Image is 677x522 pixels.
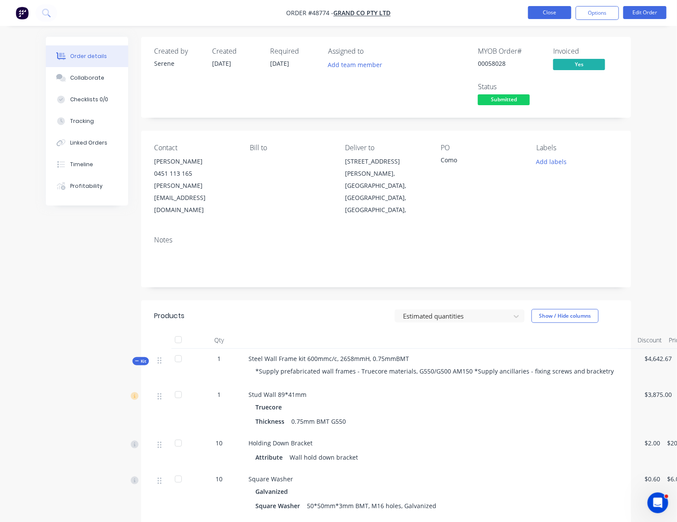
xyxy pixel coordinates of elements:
[576,6,619,20] button: Options
[250,144,332,152] div: Bill to
[255,367,614,375] span: *Supply prefabricated wall frames - Truecore materials, G550/G500 AM150 *Supply ancillaries - fix...
[16,6,29,19] img: Factory
[46,132,128,154] button: Linked Orders
[645,438,661,448] span: $2.00
[154,59,202,68] div: Serene
[46,110,128,132] button: Tracking
[154,155,236,216] div: [PERSON_NAME]0451 113 165[PERSON_NAME][EMAIL_ADDRESS][DOMAIN_NAME]
[286,451,361,464] div: Wall hold down bracket
[248,354,409,363] span: Steel Wall Frame kit 600mmc/c, 2658mmH, 0.75mmBMT
[303,499,440,512] div: 50*50mm*3mm BMT, M16 holes, Galvanized
[648,493,668,513] iframe: Intercom live chat
[216,438,222,448] span: 10
[132,357,149,365] button: Kit
[345,180,427,216] div: [GEOGRAPHIC_DATA], [GEOGRAPHIC_DATA], [GEOGRAPHIC_DATA],
[478,94,530,107] button: Submitted
[154,47,202,55] div: Created by
[46,45,128,67] button: Order details
[70,161,93,168] div: Timeline
[645,474,661,483] span: $0.60
[70,117,94,125] div: Tracking
[287,9,334,17] span: Order #48774 -
[288,415,349,428] div: 0.75mm BMT G550
[70,139,107,147] div: Linked Orders
[212,47,260,55] div: Created
[135,358,146,364] span: Kit
[623,6,667,19] button: Edit Order
[46,67,128,89] button: Collaborate
[645,354,672,363] span: $4,642.67
[645,390,672,399] span: $3,875.00
[478,47,543,55] div: MYOB Order #
[217,390,221,399] span: 1
[70,52,107,60] div: Order details
[532,155,571,167] button: Add labels
[635,332,666,349] div: Discount
[255,401,285,413] div: Truecore
[70,74,104,82] div: Collaborate
[154,168,236,180] div: 0451 113 165
[553,59,605,70] span: Yes
[255,451,286,464] div: Attribute
[154,144,236,152] div: Contact
[248,439,313,447] span: Holding Down Bracket
[536,144,618,152] div: Labels
[46,175,128,197] button: Profitability
[553,47,618,55] div: Invoiced
[154,236,618,244] div: Notes
[255,499,303,512] div: Square Washer
[154,155,236,168] div: [PERSON_NAME]
[70,96,108,103] div: Checklists 0/0
[193,332,245,349] div: Qty
[441,155,522,168] div: Como
[248,390,306,399] span: Stud Wall 89*41mm
[255,415,288,428] div: Thickness
[441,144,522,152] div: PO
[70,182,103,190] div: Profitability
[154,180,236,216] div: [PERSON_NAME][EMAIL_ADDRESS][DOMAIN_NAME]
[212,59,231,68] span: [DATE]
[478,83,543,91] div: Status
[528,6,571,19] button: Close
[46,154,128,175] button: Timeline
[328,47,415,55] div: Assigned to
[270,47,318,55] div: Required
[334,9,391,17] a: Grand Co Pty Ltd
[46,89,128,110] button: Checklists 0/0
[216,474,222,483] span: 10
[345,144,427,152] div: Deliver to
[328,59,387,71] button: Add team member
[270,59,289,68] span: [DATE]
[478,94,530,105] span: Submitted
[217,354,221,363] span: 1
[345,155,427,180] div: [STREET_ADDRESS][PERSON_NAME],
[532,309,599,323] button: Show / Hide columns
[323,59,387,71] button: Add team member
[345,155,427,216] div: [STREET_ADDRESS][PERSON_NAME],[GEOGRAPHIC_DATA], [GEOGRAPHIC_DATA], [GEOGRAPHIC_DATA],
[248,475,293,483] span: Square Washer
[478,59,543,68] div: 00058028
[154,311,184,321] div: Products
[255,485,291,498] div: Galvanized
